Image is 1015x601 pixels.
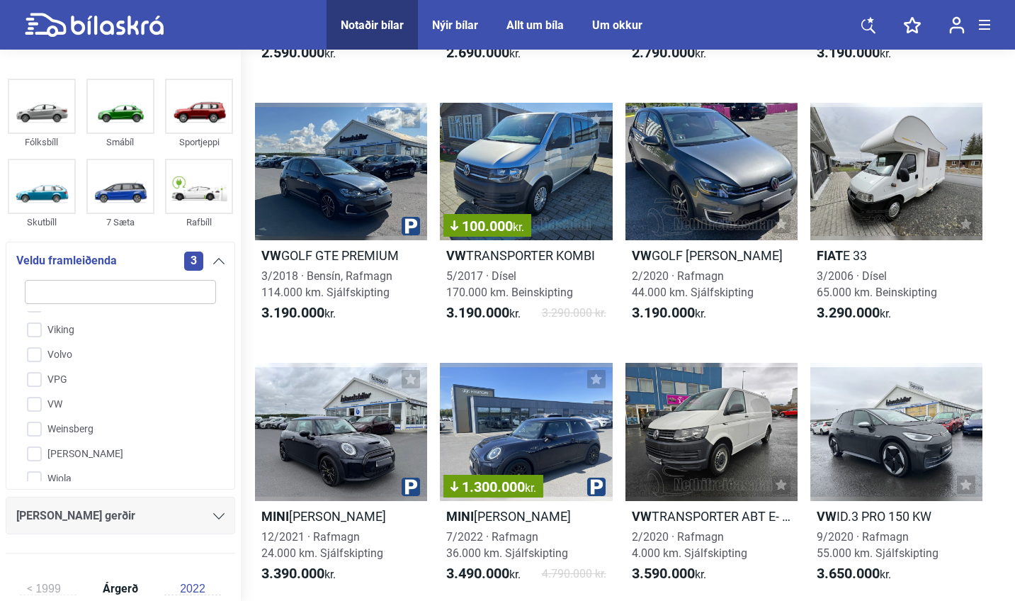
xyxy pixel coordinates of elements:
h2: TRANSPORTER KOMBI [440,247,612,264]
b: 2.690.000 [446,44,509,61]
span: kr. [261,566,336,583]
a: 100.000kr.VWTRANSPORTER KOMBI5/2017 · Dísel170.000 km. Beinskipting3.190.000kr.3.290.000 kr. [440,103,612,335]
h2: GOLF GTE PREMIUM [255,247,427,264]
span: 3 [184,252,203,271]
span: 1.300.000 [450,480,536,494]
a: 1.300.000kr.Mini[PERSON_NAME]7/2022 · Rafmagn36.000 km. Sjálfskipting3.490.000kr.4.790.000 kr. [440,363,612,595]
span: 7/2022 · Rafmagn 36.000 km. Sjálfskipting [446,530,568,560]
span: kr. [446,566,521,583]
span: 3/2006 · Dísel 65.000 km. Beinskipting [817,269,937,299]
b: VW [446,248,466,263]
b: VW [817,509,837,524]
a: FiatE 333/2006 · Dísel65.000 km. Beinskipting3.290.000kr. [810,103,982,335]
span: kr. [817,305,891,322]
b: 3.190.000 [632,304,695,321]
span: kr. [817,566,891,583]
b: 3.490.000 [446,565,509,582]
div: Rafbíll [165,214,233,230]
div: Skutbíll [8,214,76,230]
a: Mini[PERSON_NAME]12/2021 · Rafmagn24.000 km. Sjálfskipting3.390.000kr. [255,363,427,595]
a: Um okkur [592,18,642,32]
img: user-login.svg [949,16,965,34]
a: Allt um bíla [506,18,564,32]
a: Nýir bílar [432,18,478,32]
span: 2/2020 · Rafmagn 44.000 km. Sjálfskipting [632,269,754,299]
h2: [PERSON_NAME] [255,508,427,524]
b: 3.190.000 [446,304,509,321]
b: Fiat [817,248,843,263]
div: Fólksbíll [8,134,76,150]
span: kr. [525,481,536,495]
a: VWID.3 PRO 150 KW9/2020 · Rafmagn55.000 km. Sjálfskipting3.650.000kr. [810,363,982,595]
b: Mini [261,509,289,524]
h2: [PERSON_NAME] [440,508,612,524]
span: [PERSON_NAME] gerðir [16,506,135,526]
span: 3/2018 · Bensín, Rafmagn 114.000 km. Sjálfskipting [261,269,392,299]
span: kr. [632,305,706,322]
span: 4.790.000 kr. [542,566,606,583]
b: VW [261,248,281,263]
a: VWTRANSPORTER ABT E- T6 L2H12/2020 · Rafmagn4.000 km. Sjálfskipting3.590.000kr. [625,363,798,595]
b: 2.790.000 [632,44,695,61]
b: 3.190.000 [261,304,324,321]
b: 3.650.000 [817,565,880,582]
a: VWGOLF GTE PREMIUM3/2018 · Bensín, Rafmagn114.000 km. Sjálfskipting3.190.000kr. [255,103,427,335]
span: Árgerð [99,583,142,595]
span: 100.000 [450,219,524,233]
span: kr. [513,220,524,234]
span: kr. [261,45,336,62]
div: Sportjeppi [165,134,233,150]
b: 3.290.000 [817,304,880,321]
span: kr. [632,566,706,583]
h2: TRANSPORTER ABT E- T6 L2H1 [625,508,798,524]
a: Notaðir bílar [341,18,404,32]
b: 3.390.000 [261,565,324,582]
a: VWGOLF [PERSON_NAME]2/2020 · Rafmagn44.000 km. Sjálfskipting3.190.000kr. [625,103,798,335]
span: 9/2020 · Rafmagn 55.000 km. Sjálfskipting [817,530,939,560]
b: VW [632,509,652,524]
b: 2.590.000 [261,44,324,61]
span: kr. [632,45,706,62]
h2: GOLF [PERSON_NAME] [625,247,798,264]
span: 2/2020 · Rafmagn 4.000 km. Sjálfskipting [632,530,747,560]
h2: ID.3 PRO 150 KW [810,508,982,524]
div: Smábíl [86,134,154,150]
img: parking.png [402,478,420,496]
span: kr. [446,305,521,322]
span: 3.290.000 kr. [542,305,606,322]
b: VW [632,248,652,263]
div: 7 Sæta [86,214,154,230]
span: Veldu framleiðenda [16,251,117,271]
img: parking.png [402,217,420,235]
b: 3.590.000 [632,565,695,582]
span: kr. [817,45,891,62]
span: 5/2017 · Dísel 170.000 km. Beinskipting [446,269,573,299]
b: Mini [446,509,474,524]
h2: E 33 [810,247,982,264]
b: 3.190.000 [817,44,880,61]
span: kr. [261,305,336,322]
img: parking.png [587,478,606,496]
span: 12/2021 · Rafmagn 24.000 km. Sjálfskipting [261,530,383,560]
span: kr. [446,45,521,62]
